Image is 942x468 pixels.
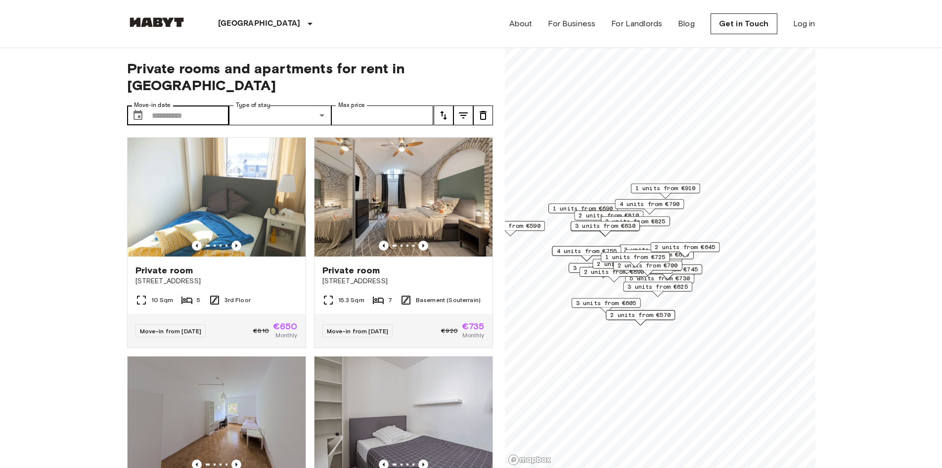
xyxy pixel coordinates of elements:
[583,267,644,276] span: 2 units from €690
[236,101,270,109] label: Type of stay
[624,250,693,265] div: Map marker
[620,245,689,260] div: Map marker
[552,246,621,261] div: Map marker
[322,264,380,276] span: Private room
[379,241,389,251] button: Previous image
[637,265,698,274] span: 3 units from €745
[628,250,689,259] span: 6 units from €690
[151,296,174,305] span: 10 Sqm
[606,310,675,325] div: Map marker
[462,331,484,340] span: Monthly
[509,18,533,30] a: About
[314,137,493,348] a: Marketing picture of unit DE-02-004-006-05HFPrevious imagePrevious imagePrivate room[STREET_ADDRE...
[623,282,692,297] div: Map marker
[127,137,306,348] a: Marketing picture of unit DE-02-011-001-01HFPrevious imagePrevious imagePrivate room[STREET_ADDRE...
[128,138,306,257] img: Marketing picture of unit DE-02-011-001-01HF
[453,105,473,125] button: tune
[322,276,485,286] span: [STREET_ADDRESS]
[571,221,640,236] div: Map marker
[569,263,638,278] div: Map marker
[635,184,695,193] span: 1 units from €910
[314,138,493,257] img: Marketing picture of unit DE-02-004-006-05HF
[579,267,648,282] div: Map marker
[327,327,389,335] span: Move-in from [DATE]
[610,311,671,319] span: 2 units from €570
[476,221,545,236] div: Map marker
[127,17,186,27] img: Habyt
[650,242,719,258] div: Map marker
[575,221,635,230] span: 3 units from €630
[218,18,301,30] p: [GEOGRAPHIC_DATA]
[556,247,617,256] span: 4 units from €755
[134,101,171,109] label: Move-in date
[603,263,673,279] div: Map marker
[625,273,694,289] div: Map marker
[605,217,666,226] span: 2 units from €825
[135,276,298,286] span: [STREET_ADDRESS]
[601,216,670,232] div: Map marker
[619,200,679,208] span: 4 units from €790
[275,331,297,340] span: Monthly
[630,183,700,199] div: Map marker
[576,299,636,308] span: 3 units from €605
[655,243,715,252] span: 2 units from €645
[548,204,618,219] div: Map marker
[273,322,298,331] span: €650
[597,260,657,268] span: 2 units from €925
[473,105,493,125] button: tune
[600,252,670,267] div: Map marker
[441,326,458,335] span: €920
[678,18,695,30] a: Blog
[253,326,269,335] span: €810
[192,241,202,251] button: Previous image
[548,18,595,30] a: For Business
[624,245,684,254] span: 3 units from €800
[135,264,193,276] span: Private room
[633,264,702,280] div: Map marker
[605,253,665,261] span: 1 units from €725
[619,245,688,260] div: Map marker
[480,221,540,230] span: 3 units from €590
[231,241,241,251] button: Previous image
[571,298,640,313] div: Map marker
[628,282,688,291] span: 3 units from €625
[579,211,639,220] span: 2 units from €810
[197,296,200,305] span: 5
[338,101,365,109] label: Max price
[793,18,815,30] a: Log in
[570,221,639,237] div: Map marker
[128,105,148,125] button: Choose date
[338,296,364,305] span: 15.3 Sqm
[617,261,677,270] span: 2 units from €700
[508,454,551,466] a: Mapbox logo
[611,18,662,30] a: For Landlords
[615,199,684,214] div: Map marker
[462,322,485,331] span: €735
[574,210,643,226] div: Map marker
[613,260,682,276] div: Map marker
[573,263,633,272] span: 3 units from €785
[388,296,392,305] span: 7
[592,259,662,274] div: Map marker
[553,204,613,213] span: 1 units from €690
[224,296,251,305] span: 3rd Floor
[416,296,481,305] span: Basement (Souterrain)
[418,241,428,251] button: Previous image
[127,60,493,94] span: Private rooms and apartments for rent in [GEOGRAPHIC_DATA]
[711,13,777,34] a: Get in Touch
[140,327,202,335] span: Move-in from [DATE]
[434,105,453,125] button: tune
